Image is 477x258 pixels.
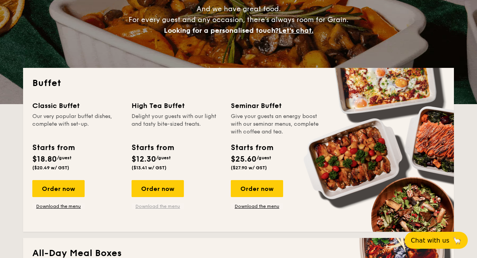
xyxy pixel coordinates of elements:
[132,100,222,111] div: High Tea Buffet
[164,26,279,35] span: Looking for a personalised touch?
[32,180,85,197] div: Order now
[132,165,167,170] span: ($13.41 w/ GST)
[156,155,171,160] span: /guest
[257,155,271,160] span: /guest
[231,113,321,136] div: Give your guests an energy boost with our seminar menus, complete with coffee and tea.
[231,203,283,209] a: Download the menu
[132,142,173,153] div: Starts from
[452,236,462,245] span: 🦙
[231,180,283,197] div: Order now
[132,180,184,197] div: Order now
[32,203,85,209] a: Download the menu
[132,155,156,164] span: $12.30
[411,237,449,244] span: Chat with us
[279,26,314,35] span: Let's chat.
[32,165,69,170] span: ($20.49 w/ GST)
[32,77,445,89] h2: Buffet
[231,155,257,164] span: $25.60
[32,155,57,164] span: $18.80
[32,142,74,153] div: Starts from
[32,113,122,136] div: Our very popular buffet dishes, complete with set-up.
[128,5,349,35] span: And we have great food. For every guest and any occasion, there’s always room for Grain.
[405,232,468,249] button: Chat with us🦙
[231,100,321,111] div: Seminar Buffet
[32,100,122,111] div: Classic Buffet
[132,113,222,136] div: Delight your guests with our light and tasty bite-sized treats.
[57,155,72,160] span: /guest
[231,165,267,170] span: ($27.90 w/ GST)
[132,203,184,209] a: Download the menu
[231,142,273,153] div: Starts from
